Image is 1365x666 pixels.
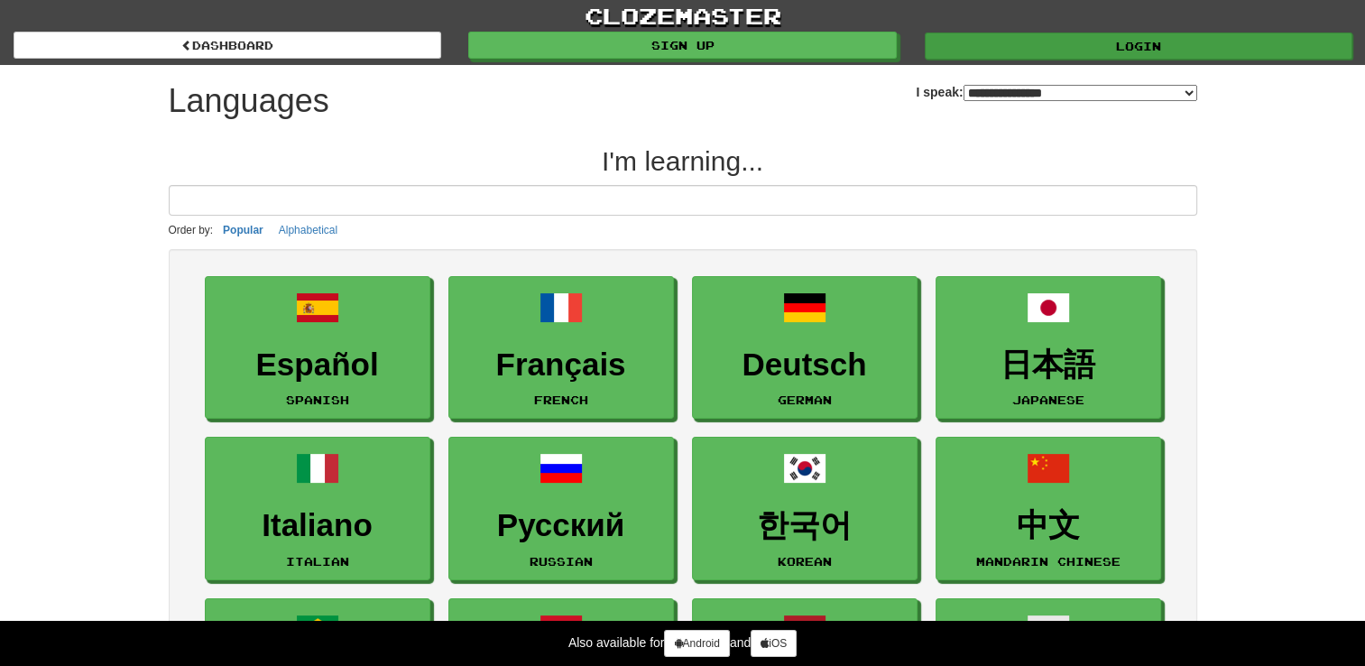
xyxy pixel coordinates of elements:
a: 한국어Korean [692,437,918,580]
small: Korean [778,555,832,568]
small: Spanish [286,393,349,406]
a: DeutschGerman [692,276,918,420]
h3: Español [215,347,420,383]
a: ItalianoItalian [205,437,430,580]
a: EspañolSpanish [205,276,430,420]
a: Sign up [468,32,896,59]
a: iOS [751,630,797,657]
h3: Deutsch [702,347,908,383]
small: French [534,393,588,406]
h3: Русский [458,508,664,543]
a: Login [925,32,1352,60]
h3: 中文 [945,508,1151,543]
h1: Languages [169,83,329,119]
h3: 한국어 [702,508,908,543]
a: dashboard [14,32,441,59]
select: I speak: [964,85,1197,101]
h2: I'm learning... [169,146,1197,176]
button: Popular [217,220,269,240]
small: Japanese [1012,393,1084,406]
a: 中文Mandarin Chinese [936,437,1161,580]
label: I speak: [916,83,1196,101]
a: Android [664,630,729,657]
small: German [778,393,832,406]
a: 日本語Japanese [936,276,1161,420]
h3: 日本語 [945,347,1151,383]
small: Order by: [169,224,214,236]
h3: Français [458,347,664,383]
a: РусскийRussian [448,437,674,580]
small: Italian [286,555,349,568]
button: Alphabetical [273,220,343,240]
a: FrançaisFrench [448,276,674,420]
h3: Italiano [215,508,420,543]
small: Russian [530,555,593,568]
small: Mandarin Chinese [976,555,1121,568]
